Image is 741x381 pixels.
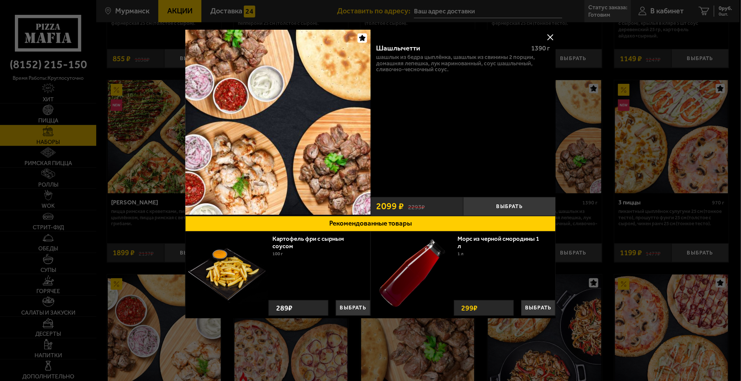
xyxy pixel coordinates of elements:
[463,197,556,216] button: Выбрать
[272,235,344,250] a: Картофель фри с сырным соусом
[272,251,283,256] span: 100 г
[185,216,556,232] button: Рекомендованные товары
[185,30,371,215] img: Шашлычетти
[521,300,555,316] button: Выбрать
[457,235,539,250] a: Морс из черной смородины 1 л
[336,300,370,316] button: Выбрать
[457,251,463,256] span: 1 л
[531,44,550,52] span: 1390 г
[376,202,404,211] span: 2099 ₽
[376,44,525,52] div: Шашлычетти
[408,202,425,210] s: 2293 ₽
[185,30,371,216] a: Шашлычетти
[376,54,550,73] p: шашлык из бедра цыплёнка, шашлык из свинины 2 порции, домашняя лепешка, лук маринованный, соус ша...
[459,300,479,315] strong: 299 ₽
[274,300,294,315] strong: 289 ₽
